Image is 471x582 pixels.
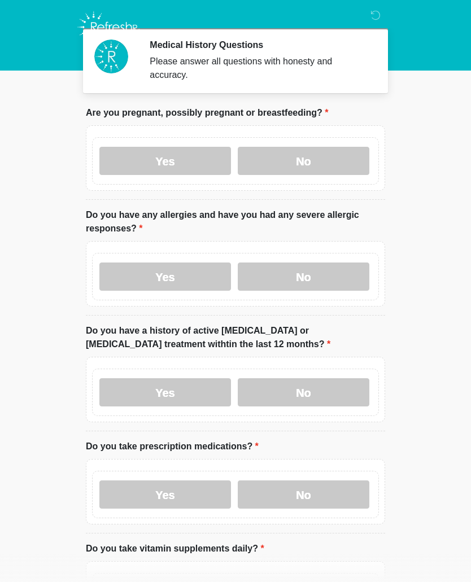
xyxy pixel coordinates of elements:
label: Do you have a history of active [MEDICAL_DATA] or [MEDICAL_DATA] treatment withtin the last 12 mo... [86,324,385,351]
label: No [238,480,369,509]
label: Yes [99,262,231,291]
label: Are you pregnant, possibly pregnant or breastfeeding? [86,106,328,120]
label: Do you take prescription medications? [86,440,259,453]
label: Do you take vitamin supplements daily? [86,542,264,555]
img: Agent Avatar [94,40,128,73]
label: No [238,147,369,175]
label: Yes [99,480,231,509]
img: Refresh RX Logo [75,8,143,46]
label: Do you have any allergies and have you had any severe allergic responses? [86,208,385,235]
label: No [238,378,369,406]
div: Please answer all questions with honesty and accuracy. [150,55,368,82]
label: Yes [99,378,231,406]
label: Yes [99,147,231,175]
label: No [238,262,369,291]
